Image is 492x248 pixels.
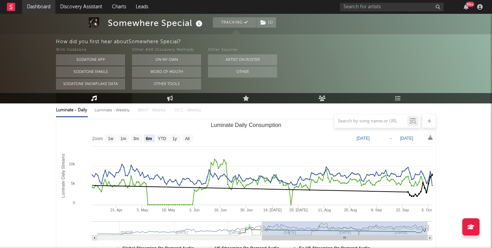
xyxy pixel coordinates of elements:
input: Search by song name or URL [334,119,407,124]
button: 99+ [464,4,469,10]
text: 1w [108,136,114,141]
text: 5k [71,181,75,185]
button: Tracking [213,17,256,28]
button: Other Tools [132,79,201,90]
button: (1) [256,17,276,28]
text: [DATE] [357,136,370,141]
button: On My Own [132,54,201,65]
text: 21. Apr [110,208,122,212]
text: 1y [172,136,177,141]
text: 11. Aug [318,208,331,212]
text: 16. Jun [214,208,227,212]
text: 3m [133,136,139,141]
button: Other [208,66,277,77]
div: How did you first hear about Somewhere Special ? [56,38,492,46]
text: 25. Aug [344,208,357,212]
div: Other A&R Discovery Methods [132,46,201,54]
button: Sodatone Emails [56,66,125,77]
div: Somewhere Special [108,17,204,29]
text: → [388,136,392,141]
text: 10k [69,162,75,166]
div: Luminate - Weekly [95,104,131,116]
text: 2. Jun [189,208,200,212]
text: 8. Sep [371,208,382,212]
text: [DATE] [400,136,413,141]
text: 14. [DATE] [263,208,282,212]
button: Artist on Roster [208,54,277,65]
button: Word Of Mouth [132,66,201,77]
text: 19. May [162,208,176,212]
text: Luminate Daily Streams [61,154,66,198]
text: 30. Jun [240,208,253,212]
button: Sodatone Snowflake Data [56,79,125,90]
text: 6. Oct [422,208,432,212]
text: 22. Sep [396,208,409,212]
text: 28. [DATE] [289,208,307,212]
button: Sodatone App [56,54,125,65]
text: Zoom [92,136,103,141]
div: Other Sources [208,46,277,54]
text: 0 [73,201,75,205]
text: All [185,136,189,141]
span: ( 1 ) [256,17,276,28]
text: 6m [146,136,152,141]
div: 99 + [466,2,474,7]
div: Luminate - Daily [56,104,88,116]
text: YTD [158,136,166,141]
text: 5. May [137,208,149,212]
input: Search for artists [340,3,444,11]
div: With Sodatone [56,46,125,54]
text: 1m [121,136,126,141]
